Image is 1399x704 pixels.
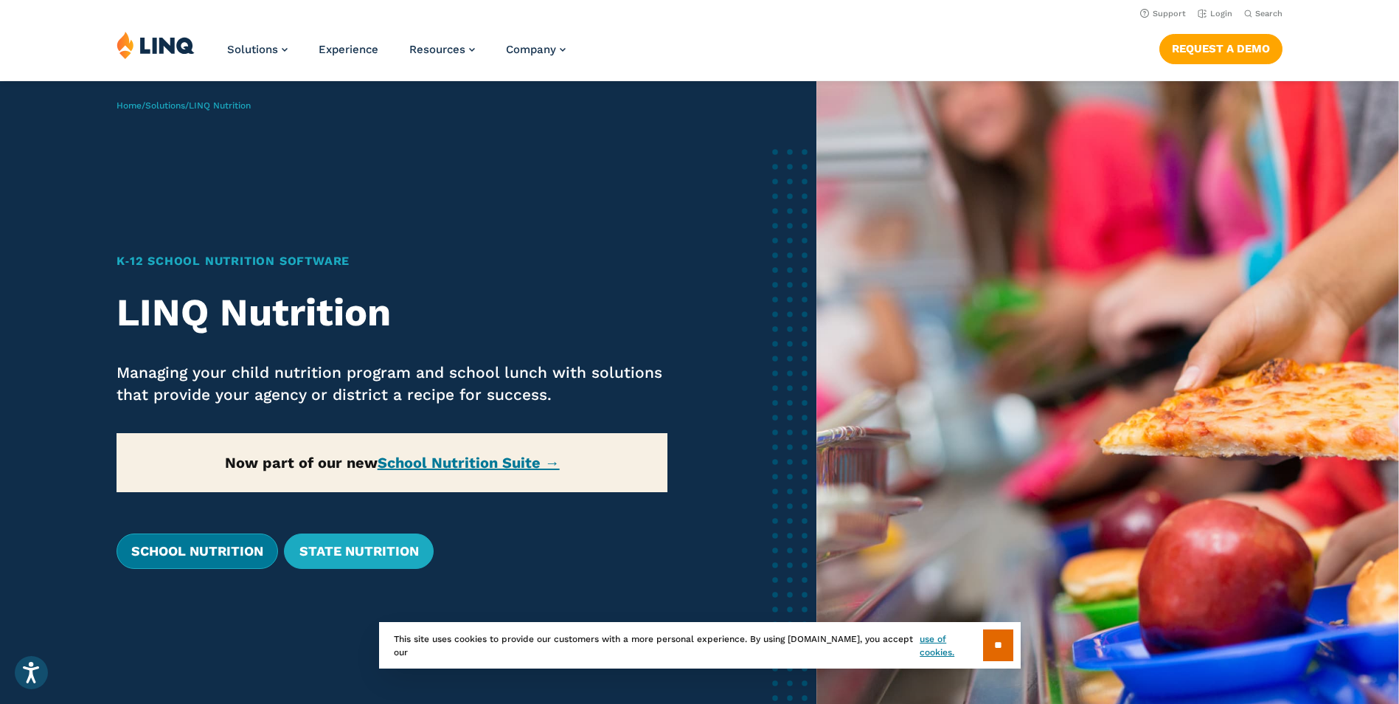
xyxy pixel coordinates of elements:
[117,100,251,111] span: / /
[409,43,465,56] span: Resources
[145,100,185,111] a: Solutions
[1159,31,1282,63] nav: Button Navigation
[117,362,667,406] p: Managing your child nutrition program and school lunch with solutions that provide your agency or...
[378,454,560,472] a: School Nutrition Suite →
[225,454,560,472] strong: Now part of our new
[117,31,195,59] img: LINQ | K‑12 Software
[920,632,982,659] a: use of cookies.
[1255,9,1282,18] span: Search
[227,31,566,80] nav: Primary Navigation
[227,43,278,56] span: Solutions
[117,290,391,335] strong: LINQ Nutrition
[284,534,433,569] a: State Nutrition
[117,534,278,569] a: School Nutrition
[506,43,556,56] span: Company
[189,100,251,111] span: LINQ Nutrition
[227,43,288,56] a: Solutions
[1198,9,1232,18] a: Login
[506,43,566,56] a: Company
[409,43,475,56] a: Resources
[1140,9,1186,18] a: Support
[117,100,142,111] a: Home
[117,252,667,270] h1: K‑12 School Nutrition Software
[319,43,378,56] a: Experience
[1159,34,1282,63] a: Request a Demo
[379,622,1021,669] div: This site uses cookies to provide our customers with a more personal experience. By using [DOMAIN...
[1244,8,1282,19] button: Open Search Bar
